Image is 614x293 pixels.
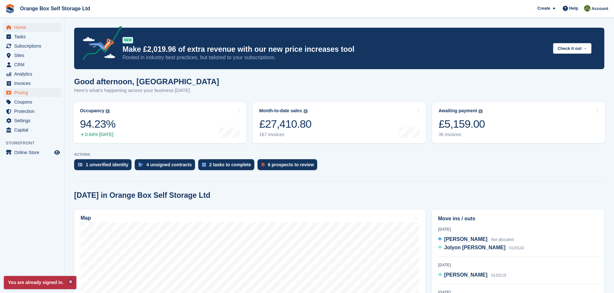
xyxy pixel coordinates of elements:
[479,109,482,113] img: icon-info-grey-7440780725fd019a000dd9b08b2336e03edf1995a4989e88bcd33f0948082b44.svg
[14,116,53,125] span: Settings
[491,237,514,242] span: Not allocated
[14,107,53,116] span: Protection
[537,5,550,12] span: Create
[258,159,320,173] a: 6 prospects to review
[444,245,505,250] span: Jolyon [PERSON_NAME]
[432,102,605,143] a: Awaiting payment £5,159.00 36 invoices
[3,148,61,157] a: menu
[444,272,487,278] span: [PERSON_NAME]
[14,148,53,157] span: Online Store
[259,132,311,137] div: 167 invoices
[3,88,61,97] a: menu
[14,97,53,106] span: Coupons
[6,140,64,146] span: Storefront
[591,5,608,12] span: Account
[3,116,61,125] a: menu
[14,23,53,32] span: Home
[74,77,219,86] h1: Good afternoon, [GEOGRAPHIC_DATA]
[584,5,590,12] img: Pippa White
[261,163,265,167] img: prospect-51fa495bee0391a8d652442698ab0144808aea92771e9ea1ae160a38d050c398.svg
[74,152,604,157] p: ACTIONS
[304,109,307,113] img: icon-info-grey-7440780725fd019a000dd9b08b2336e03edf1995a4989e88bcd33f0948082b44.svg
[3,51,61,60] a: menu
[122,45,548,54] p: Make £2,019.96 of extra revenue with our new price increases tool
[3,97,61,106] a: menu
[3,125,61,134] a: menu
[198,159,258,173] a: 2 tasks to complete
[74,87,219,94] p: Here's what's happening across your business [DATE]
[438,271,506,279] a: [PERSON_NAME] 0120119
[14,32,53,41] span: Tasks
[438,215,598,223] h2: Move ins / outs
[438,235,514,244] a: [PERSON_NAME] Not allocated
[569,5,578,12] span: Help
[253,102,425,143] a: Month-to-date sales £27,410.80 167 invoices
[77,26,122,63] img: price-adjustments-announcement-icon-8257ccfd72463d97f412b2fc003d46551f7dbcb40ab6d574587a9cd5c0d94...
[86,162,128,167] div: 1 unverified identity
[439,108,477,114] div: Awaiting payment
[14,60,53,69] span: CRM
[14,51,53,60] span: Sites
[3,60,61,69] a: menu
[438,262,598,268] div: [DATE]
[3,23,61,32] a: menu
[74,159,135,173] a: 1 unverified identity
[438,244,524,252] a: Jolyon [PERSON_NAME] 0120142
[146,162,192,167] div: 4 unsigned contracts
[553,43,591,54] button: Check it out →
[14,125,53,134] span: Capital
[3,79,61,88] a: menu
[268,162,314,167] div: 6 prospects to review
[209,162,251,167] div: 2 tasks to complete
[5,4,15,14] img: stora-icon-8386f47178a22dfd0bd8f6a31ec36ba5ce8667c1dd55bd0f319d3a0aa187defe.svg
[259,117,311,131] div: £27,410.80
[14,41,53,50] span: Subscriptions
[106,109,110,113] img: icon-info-grey-7440780725fd019a000dd9b08b2336e03edf1995a4989e88bcd33f0948082b44.svg
[73,102,246,143] a: Occupancy 94.23% 0.64% [DATE]
[14,88,53,97] span: Pricing
[3,107,61,116] a: menu
[74,191,210,200] h2: [DATE] in Orange Box Self Storage Ltd
[14,69,53,78] span: Analytics
[202,163,206,167] img: task-75834270c22a3079a89374b754ae025e5fb1db73e45f91037f5363f120a921f8.svg
[438,226,598,232] div: [DATE]
[444,236,487,242] span: [PERSON_NAME]
[80,108,104,114] div: Occupancy
[4,276,76,289] p: You are already signed in.
[3,41,61,50] a: menu
[259,108,302,114] div: Month-to-date sales
[80,132,115,137] div: 0.64% [DATE]
[17,3,93,14] a: Orange Box Self Storage Ltd
[122,54,548,61] p: Rooted in industry best practices, but tailored to your subscriptions.
[80,117,115,131] div: 94.23%
[78,163,83,167] img: verify_identity-adf6edd0f0f0b5bbfe63781bf79b02c33cf7c696d77639b501bdc392416b5a36.svg
[122,37,133,43] div: NEW
[439,132,485,137] div: 36 invoices
[509,246,524,250] span: 0120142
[3,32,61,41] a: menu
[81,215,91,221] h2: Map
[53,149,61,156] a: Preview store
[14,79,53,88] span: Invoices
[3,69,61,78] a: menu
[139,163,143,167] img: contract_signature_icon-13c848040528278c33f63329250d36e43548de30e8caae1d1a13099fd9432cc5.svg
[135,159,198,173] a: 4 unsigned contracts
[491,273,506,278] span: 0120119
[439,117,485,131] div: £5,159.00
